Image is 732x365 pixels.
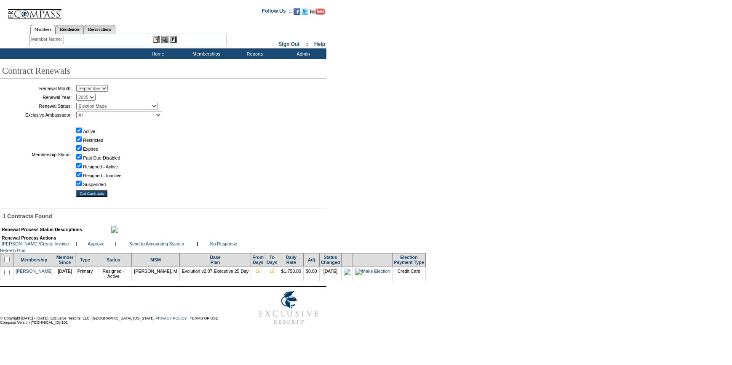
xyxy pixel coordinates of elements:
[21,257,47,262] a: Membership
[278,48,326,59] td: Admin
[155,316,187,320] a: PRIVACY POLICY
[286,255,297,265] a: DailyRate
[319,266,342,281] td: [DATE]
[190,316,219,320] a: TERMS OF USE
[393,266,425,281] td: Credit Card
[2,120,72,188] td: Membership Status:
[83,155,120,160] label: Past Due Disabled
[278,41,299,47] a: Sign Out
[3,258,11,263] span: Select/Deselect All
[56,255,74,265] a: MemberSince
[88,241,104,246] a: Approve
[30,25,56,34] a: Members
[76,241,77,246] b: |
[251,266,265,281] td: 16
[150,257,161,262] a: MSM
[302,8,308,15] img: Follow us on Twitter
[2,227,82,232] b: Renewal Process Status Descriptions
[161,36,168,43] img: View
[83,129,95,134] label: Active
[344,269,350,275] img: icon_electionmade.gif
[80,257,90,262] a: Type
[132,266,179,281] td: [PERSON_NAME], M
[2,85,72,92] td: Renewal Month:
[302,11,308,16] a: Follow us on Twitter
[16,269,53,274] a: [PERSON_NAME]
[355,269,390,275] img: Make Election
[314,41,325,47] a: Help
[3,213,52,219] span: 1 Contracts Found
[294,8,300,15] img: Become our fan on Facebook
[267,255,277,265] a: ToDays
[153,36,160,43] img: b_edit.gif
[197,241,198,246] b: |
[111,226,118,233] img: maximize.gif
[303,266,319,281] td: $0.00
[2,112,72,118] td: Exclusive Ambassador:
[31,36,64,43] div: Member Name:
[95,266,132,281] td: Resigned - Active
[55,266,75,281] td: [DATE]
[56,25,84,34] a: Residences
[2,241,69,246] a: [PERSON_NAME]/Create Invoice
[115,241,117,246] b: |
[210,241,238,246] a: No Response
[84,25,115,34] a: Reservations
[83,182,106,187] label: Suspended
[133,48,181,59] td: Home
[251,287,326,329] img: Exclusive Resorts
[83,147,98,152] label: Expired
[2,235,56,240] b: Renewal Process Actions
[83,164,118,169] label: Resigned - Active
[394,255,424,265] a: ElectionPayment Type
[279,266,303,281] td: $1,750.00
[310,11,325,16] a: Subscribe to our YouTube Channel
[294,11,300,16] a: Become our fan on Facebook
[129,241,184,246] a: Send to Accounting System
[181,48,230,59] td: Memberships
[2,94,72,101] td: Renewal Year:
[305,41,309,47] span: ::
[179,266,251,281] td: Evolution v2.07 Executive 25 Day
[76,190,107,197] input: Get Contracts
[107,257,120,262] a: Status
[83,173,121,178] label: Resigned - Inactive
[308,257,315,262] a: Adj
[210,255,220,265] a: BasePlan
[265,266,279,281] td: 10
[262,7,292,17] td: Follow Us ::
[83,138,103,143] label: Restricted
[75,266,95,281] td: Primary
[2,103,72,109] td: Renewal Status:
[230,48,278,59] td: Reports
[7,2,62,19] img: Compass Home
[321,255,340,265] a: StatusChanged
[252,255,264,265] a: FromDays
[310,8,325,15] img: Subscribe to our YouTube Channel
[170,36,177,43] img: Reservations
